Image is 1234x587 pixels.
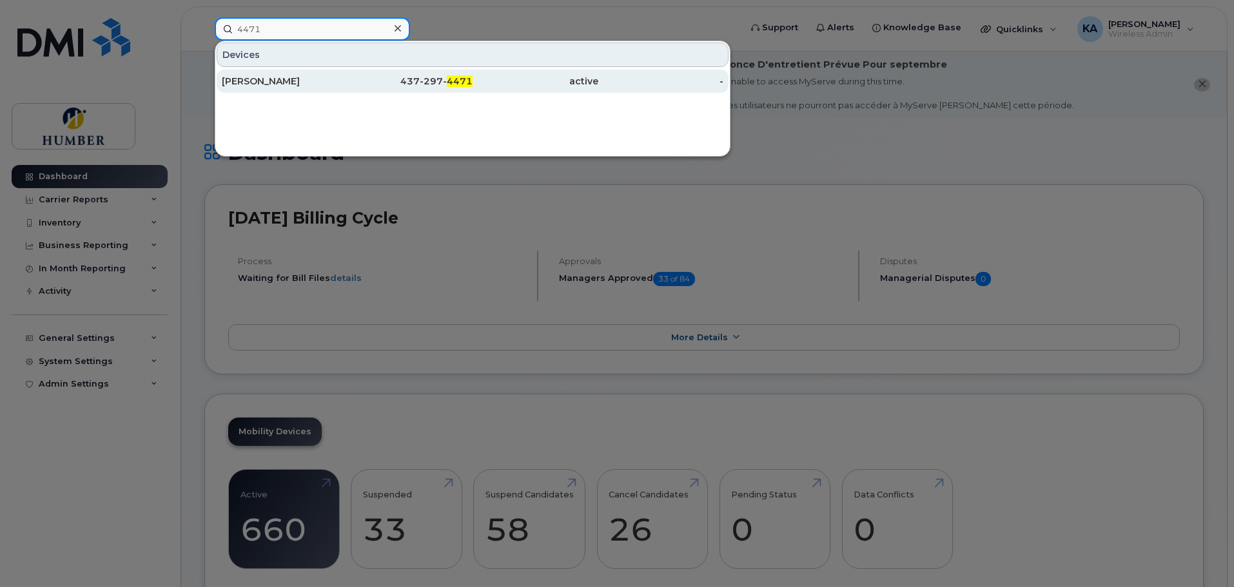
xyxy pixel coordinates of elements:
[217,70,729,93] a: [PERSON_NAME]437-297-4471active-
[447,75,473,87] span: 4471
[348,75,473,88] div: 437-297-
[222,75,348,88] div: [PERSON_NAME]
[473,75,598,88] div: active
[598,75,724,88] div: -
[217,43,729,67] div: Devices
